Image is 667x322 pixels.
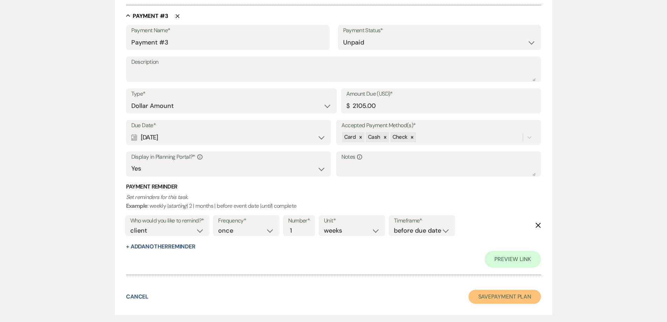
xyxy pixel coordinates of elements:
[394,216,450,226] label: Timeframe*
[133,12,168,20] h5: Payment # 3
[126,183,541,191] h3: Payment Reminder
[324,216,380,226] label: Unit*
[346,101,349,111] div: $
[131,26,324,36] label: Payment Name*
[126,193,541,211] p: : weekly | | 2 | months | before event date | | complete
[131,152,326,162] label: Display in Planning Portal?*
[126,202,148,210] b: Example
[126,294,149,300] button: Cancel
[392,133,408,141] span: Check
[288,216,310,226] label: Number*
[344,133,356,141] span: Card
[341,152,536,162] label: Notes
[346,89,536,99] label: Amount Due (USD)*
[168,202,187,210] i: starting
[130,216,204,226] label: Who would you like to remind?*
[468,290,541,304] button: SavePayment Plan
[485,251,541,268] a: Preview Link
[131,121,326,131] label: Due Date*
[341,121,536,131] label: Accepted Payment Method(s)*
[131,131,326,144] div: [DATE]
[131,57,536,67] label: Description
[126,12,168,19] button: Payment #3
[343,26,536,36] label: Payment Status*
[126,244,195,249] button: + AddAnotherReminder
[131,89,332,99] label: Type*
[126,193,188,201] i: Set reminders for this task.
[368,133,380,141] span: Cash
[218,216,274,226] label: Frequency*
[261,202,271,210] i: until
